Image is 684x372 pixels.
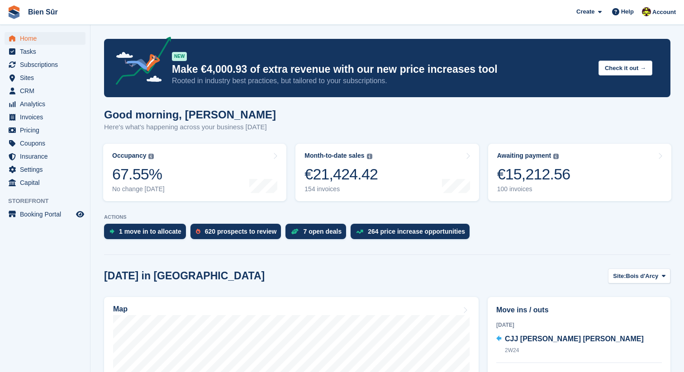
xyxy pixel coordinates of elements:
[196,229,200,234] img: prospect-51fa495bee0391a8d652442698ab0144808aea92771e9ea1ae160a38d050c398.svg
[496,305,662,315] h2: Move ins / outs
[104,108,276,121] h1: Good morning, [PERSON_NAME]
[20,98,74,110] span: Analytics
[20,176,74,189] span: Capital
[20,58,74,71] span: Subscriptions
[5,124,85,137] a: menu
[172,52,187,61] div: NEW
[20,137,74,150] span: Coupons
[368,228,465,235] div: 264 price increase opportunities
[497,165,570,184] div: €15,212.56
[104,122,276,132] p: Here's what's happening across your business [DATE]
[103,144,286,201] a: Occupancy 67.55% No change [DATE]
[20,71,74,84] span: Sites
[5,111,85,123] a: menu
[20,32,74,45] span: Home
[496,334,662,356] a: CJJ [PERSON_NAME] [PERSON_NAME] 2W24
[304,152,364,160] div: Month-to-date sales
[285,224,351,244] a: 7 open deals
[172,76,591,86] p: Rooted in industry best practices, but tailored to your subscriptions.
[108,37,171,88] img: price-adjustments-announcement-icon-8257ccfd72463d97f412b2fc003d46551f7dbcb40ab6d574587a9cd5c0d94...
[20,45,74,58] span: Tasks
[205,228,277,235] div: 620 prospects to review
[642,7,651,16] img: Marie Tran
[5,58,85,71] a: menu
[613,272,626,281] span: Site:
[104,224,190,244] a: 1 move in to allocate
[112,165,165,184] div: 67.55%
[5,32,85,45] a: menu
[104,270,265,282] h2: [DATE] in [GEOGRAPHIC_DATA]
[576,7,594,16] span: Create
[7,5,21,19] img: stora-icon-8386f47178a22dfd0bd8f6a31ec36ba5ce8667c1dd55bd0f319d3a0aa187defe.svg
[505,335,644,343] span: CJJ [PERSON_NAME] [PERSON_NAME]
[295,144,479,201] a: Month-to-date sales €21,424.42 154 invoices
[20,111,74,123] span: Invoices
[20,150,74,163] span: Insurance
[626,272,659,281] span: Bois d'Arcy
[488,144,671,201] a: Awaiting payment €15,212.56 100 invoices
[497,185,570,193] div: 100 invoices
[367,154,372,159] img: icon-info-grey-7440780725fd019a000dd9b08b2336e03edf1995a4989e88bcd33f0948082b44.svg
[113,305,128,313] h2: Map
[652,8,676,17] span: Account
[20,124,74,137] span: Pricing
[119,228,181,235] div: 1 move in to allocate
[505,347,519,353] span: 2W24
[190,224,286,244] a: 620 prospects to review
[553,154,559,159] img: icon-info-grey-7440780725fd019a000dd9b08b2336e03edf1995a4989e88bcd33f0948082b44.svg
[5,85,85,97] a: menu
[20,208,74,221] span: Booking Portal
[598,61,652,75] button: Check it out →
[356,230,363,234] img: price_increase_opportunities-93ffe204e8149a01c8c9dc8f82e8f89637d9d84a8eef4429ea346261dce0b2c0.svg
[304,185,378,193] div: 154 invoices
[5,45,85,58] a: menu
[303,228,342,235] div: 7 open deals
[104,214,670,220] p: ACTIONS
[291,228,299,235] img: deal-1b604bf984904fb50ccaf53a9ad4b4a5d6e5aea283cecdc64d6e3604feb123c2.svg
[5,163,85,176] a: menu
[5,98,85,110] a: menu
[112,152,146,160] div: Occupancy
[172,63,591,76] p: Make €4,000.93 of extra revenue with our new price increases tool
[304,165,378,184] div: €21,424.42
[5,176,85,189] a: menu
[112,185,165,193] div: No change [DATE]
[608,268,670,283] button: Site: Bois d'Arcy
[20,85,74,97] span: CRM
[496,321,662,329] div: [DATE]
[5,71,85,84] a: menu
[497,152,551,160] div: Awaiting payment
[20,163,74,176] span: Settings
[351,224,474,244] a: 264 price increase opportunities
[148,154,154,159] img: icon-info-grey-7440780725fd019a000dd9b08b2336e03edf1995a4989e88bcd33f0948082b44.svg
[5,150,85,163] a: menu
[5,137,85,150] a: menu
[75,209,85,220] a: Preview store
[109,229,114,234] img: move_ins_to_allocate_icon-fdf77a2bb77ea45bf5b3d319d69a93e2d87916cf1d5bf7949dd705db3b84f3ca.svg
[24,5,62,19] a: Bien Sûr
[8,197,90,206] span: Storefront
[621,7,634,16] span: Help
[5,208,85,221] a: menu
